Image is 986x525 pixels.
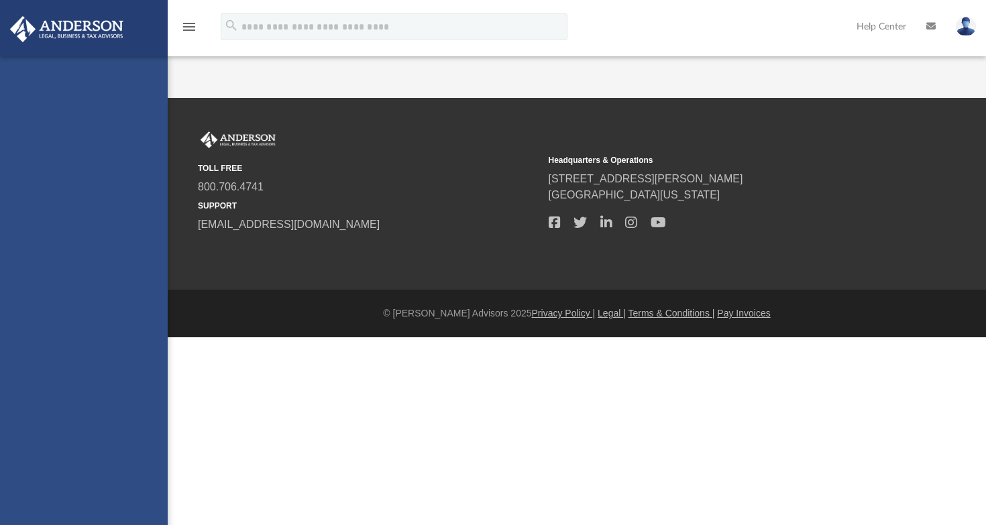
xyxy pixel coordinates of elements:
[532,308,596,318] a: Privacy Policy |
[549,154,890,166] small: Headquarters & Operations
[598,308,626,318] a: Legal |
[549,173,743,184] a: [STREET_ADDRESS][PERSON_NAME]
[198,162,539,174] small: TOLL FREE
[181,19,197,35] i: menu
[198,219,380,230] a: [EMAIL_ADDRESS][DOMAIN_NAME]
[956,17,976,36] img: User Pic
[168,306,986,320] div: © [PERSON_NAME] Advisors 2025
[549,189,720,200] a: [GEOGRAPHIC_DATA][US_STATE]
[181,25,197,35] a: menu
[628,308,715,318] a: Terms & Conditions |
[224,18,239,33] i: search
[717,308,770,318] a: Pay Invoices
[198,181,264,192] a: 800.706.4741
[198,200,539,212] small: SUPPORT
[198,131,278,149] img: Anderson Advisors Platinum Portal
[6,16,127,42] img: Anderson Advisors Platinum Portal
